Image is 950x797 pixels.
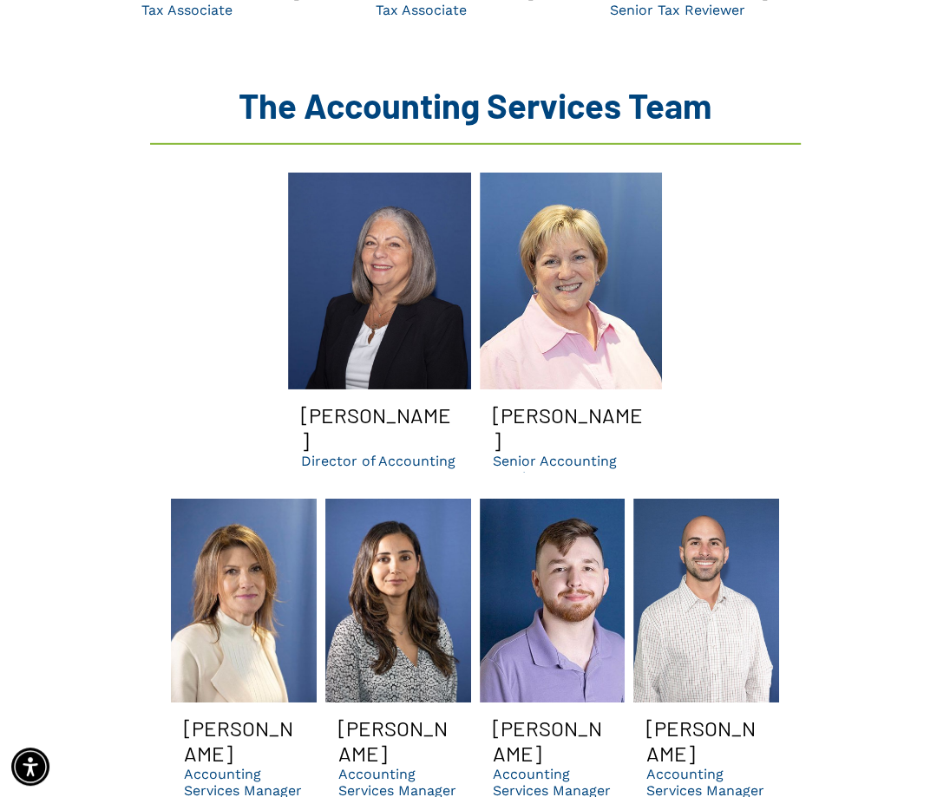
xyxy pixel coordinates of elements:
[184,715,304,766] h3: [PERSON_NAME]
[338,715,458,766] h3: [PERSON_NAME]
[11,748,49,786] div: Accessibility Menu
[141,2,233,18] p: Tax Associate
[493,715,613,766] h3: [PERSON_NAME]
[301,453,455,469] p: Director of Accounting
[493,453,650,486] p: Senior Accounting Services Manager
[325,499,471,702] a: Carolina Smiling | dental accounting services manager in GA | dso consulting
[171,499,317,702] a: Lori smiling | dental accounting services manager for dso and dental businesses in GA
[288,173,471,389] a: Evelyn smiling | Dental tax consultants for dsos | bank loan assistance and practice valuations
[493,402,650,453] h3: [PERSON_NAME]
[375,2,466,18] p: Tax Associate
[301,402,458,453] h3: [PERSON_NAME]
[239,84,711,126] span: The Accounting Services Team
[633,499,779,702] a: A bald man with a beard is smiling in front of a blue wall.
[609,2,744,18] p: Senior Tax Reviewer
[646,715,766,766] h3: [PERSON_NAME]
